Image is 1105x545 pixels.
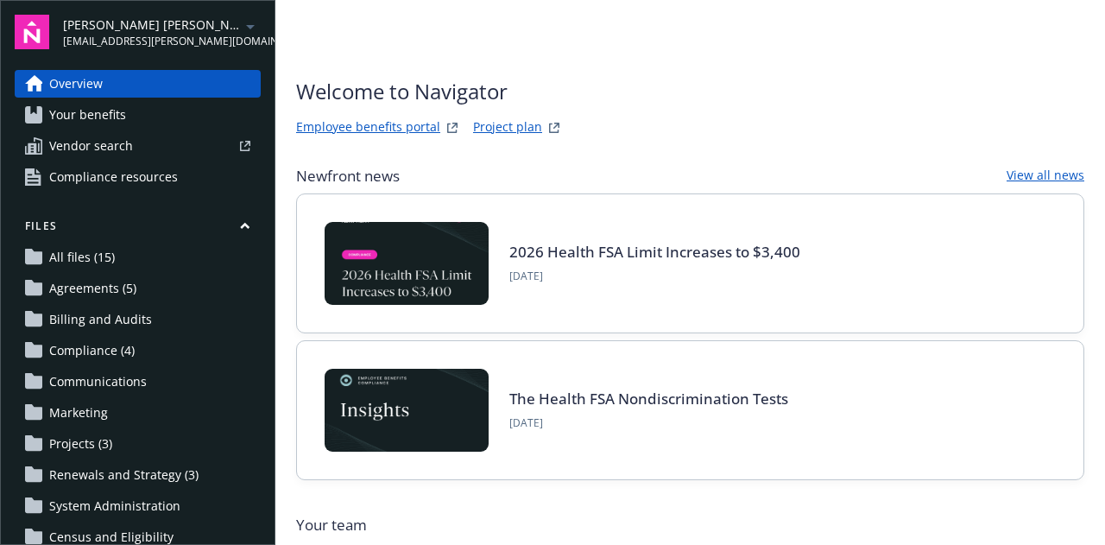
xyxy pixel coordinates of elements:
[15,306,261,333] a: Billing and Audits
[509,269,800,284] span: [DATE]
[296,515,1084,535] span: Your team
[15,70,261,98] a: Overview
[63,34,240,49] span: [EMAIL_ADDRESS][PERSON_NAME][DOMAIN_NAME]
[49,399,108,427] span: Marketing
[544,117,565,138] a: projectPlanWebsite
[49,101,126,129] span: Your benefits
[15,132,261,160] a: Vendor search
[296,117,440,138] a: Employee benefits portal
[49,275,136,302] span: Agreements (5)
[1007,166,1084,187] a: View all news
[15,275,261,302] a: Agreements (5)
[325,222,489,305] img: BLOG-Card Image - Compliance - 2026 Health FSA Limit Increases to $3,400.jpg
[509,415,788,431] span: [DATE]
[49,368,147,396] span: Communications
[49,306,152,333] span: Billing and Audits
[15,15,49,49] img: navigator-logo.svg
[63,15,261,49] button: [PERSON_NAME] [PERSON_NAME] & Company[EMAIL_ADDRESS][PERSON_NAME][DOMAIN_NAME]arrowDropDown
[296,166,400,187] span: Newfront news
[240,16,261,36] a: arrowDropDown
[15,163,261,191] a: Compliance resources
[49,163,178,191] span: Compliance resources
[509,389,788,409] a: The Health FSA Nondiscrimination Tests
[509,242,800,262] a: 2026 Health FSA Limit Increases to $3,400
[442,117,463,138] a: striveWebsite
[15,430,261,458] a: Projects (3)
[15,337,261,364] a: Compliance (4)
[473,117,542,138] a: Project plan
[63,16,240,34] span: [PERSON_NAME] [PERSON_NAME] & Company
[15,461,261,489] a: Renewals and Strategy (3)
[49,430,112,458] span: Projects (3)
[15,101,261,129] a: Your benefits
[49,337,135,364] span: Compliance (4)
[49,461,199,489] span: Renewals and Strategy (3)
[15,219,261,240] button: Files
[49,132,133,160] span: Vendor search
[15,368,261,396] a: Communications
[296,76,565,107] span: Welcome to Navigator
[325,369,489,452] img: Card Image - EB Compliance Insights.png
[15,492,261,520] a: System Administration
[15,244,261,271] a: All files (15)
[49,492,180,520] span: System Administration
[49,70,103,98] span: Overview
[15,399,261,427] a: Marketing
[49,244,115,271] span: All files (15)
